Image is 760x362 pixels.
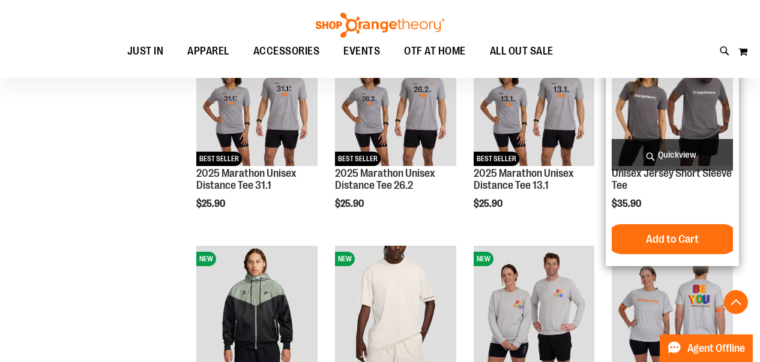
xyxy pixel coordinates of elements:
div: product [468,39,601,240]
a: Unisex Jersey Short Sleeve TeeNEW [612,45,733,168]
span: NEW [335,252,355,266]
span: OTF AT HOME [405,38,466,65]
span: $35.90 [612,198,643,209]
span: BEST SELLER [474,152,519,166]
a: 2025 Marathon Unisex Distance Tee 31.1 [196,167,297,191]
span: ALL OUT SALE [490,38,553,65]
a: 2025 Marathon Unisex Distance Tee 26.2NEWBEST SELLER [335,45,456,168]
span: JUST IN [127,38,164,65]
a: 2025 Marathon Unisex Distance Tee 13.1 [474,167,574,191]
button: Add to Cart [606,224,738,254]
span: Agent Offline [687,343,745,354]
span: $25.90 [196,198,227,209]
img: Unisex Jersey Short Sleeve Tee [612,45,733,166]
button: Agent Offline [660,334,753,362]
span: APPAREL [188,38,230,65]
span: ACCESSORIES [253,38,320,65]
span: BEST SELLER [335,152,381,166]
a: Quickview [612,139,733,171]
div: product [606,39,739,266]
span: NEW [196,252,216,266]
span: Add to Cart [646,233,699,246]
a: 2025 Marathon Unisex Distance Tee 26.2 [335,167,435,191]
img: 2025 Marathon Unisex Distance Tee 31.1 [196,45,318,166]
span: EVENTS [344,38,381,65]
span: $25.90 [474,198,504,209]
a: 2025 Marathon Unisex Distance Tee 13.1NEWBEST SELLER [474,45,595,168]
a: Unisex Jersey Short Sleeve Tee [612,167,732,191]
a: 2025 Marathon Unisex Distance Tee 31.1NEWBEST SELLER [196,45,318,168]
span: NEW [474,252,493,266]
span: $25.90 [335,198,366,209]
img: 2025 Marathon Unisex Distance Tee 13.1 [474,45,595,166]
span: BEST SELLER [196,152,242,166]
img: Shop Orangetheory [314,13,446,38]
img: 2025 Marathon Unisex Distance Tee 26.2 [335,45,456,166]
div: product [190,39,324,240]
button: Back To Top [724,290,748,314]
div: product [329,39,462,240]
